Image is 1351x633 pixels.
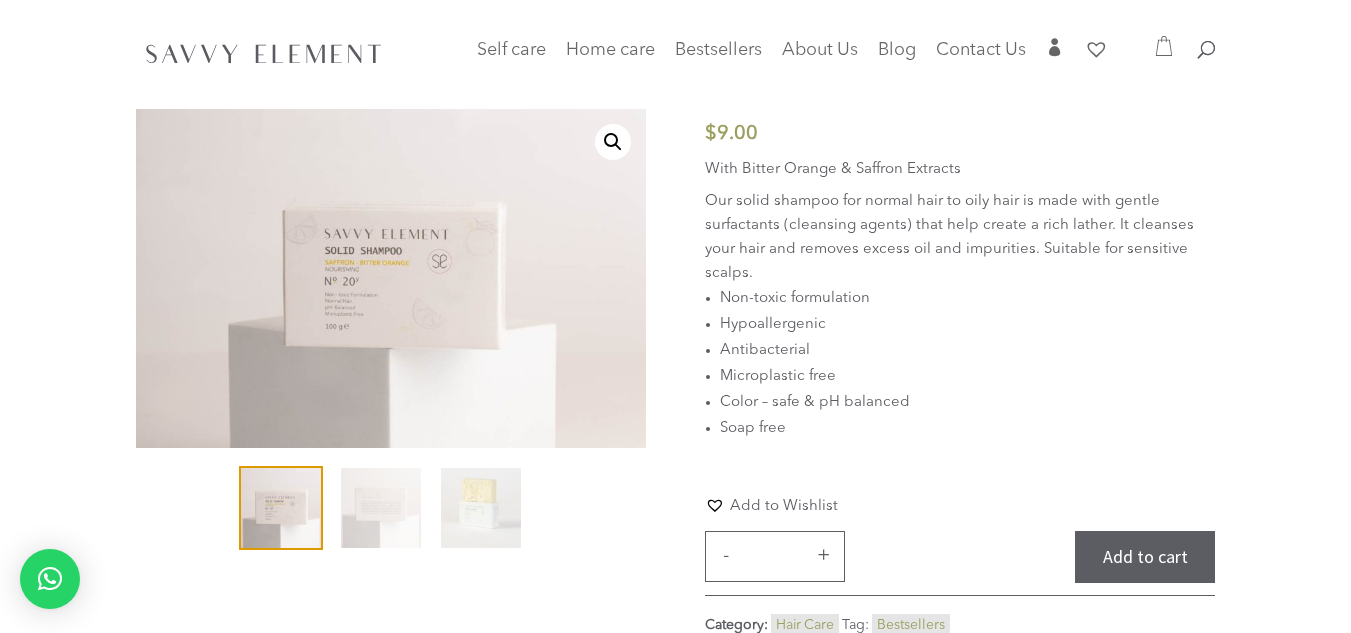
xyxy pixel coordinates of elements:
p: Our solid shampoo for normal hair to oily hair is m [705,190,1215,286]
li: Color – safe & pH balanced [720,390,1215,416]
span: Home care [566,41,655,59]
a: Bestsellers [675,43,762,71]
img: SavvyElement [140,37,388,69]
a: Bestsellers [877,618,945,632]
a: Hair Care [776,618,834,632]
button: Add to cart [1075,531,1215,584]
span: Self care [477,41,546,59]
li: Hypoallergenic [720,312,1215,338]
img: Solid Shampoo - Normal Hair - Image 2 [341,468,421,548]
a: Contact Us [936,43,1026,71]
li: Non-toxic formulation [720,286,1215,312]
a: Blog [878,43,916,71]
button: + [808,543,838,567]
img: Solid Shampoo for Normal Hair by Savvy Element [241,468,321,548]
a: Self care [477,43,546,83]
a: About Us [782,43,858,71]
span: $ [705,124,717,144]
a: Add to Wishlist [705,495,838,516]
a: View full-screen image gallery [595,124,631,160]
span: Tag: [842,618,869,632]
img: Solid Shampoo for Normal Hair by Savvy Element [136,109,646,449]
p: With Bitter Orange & Saffron Extracts [705,158,1215,190]
span: About Us [782,41,858,59]
span: Blog [878,41,916,59]
a:  [1046,38,1064,71]
li: Antibacterial [720,338,1215,364]
li: Soap free [720,416,1215,442]
span:  [1046,38,1064,56]
a: Home care [566,43,655,83]
li: Microplastic free [720,364,1215,390]
span: Bestsellers [675,41,762,59]
span: Add to Wishlist [730,499,838,514]
input: Product quantity [744,532,804,582]
span: Contact Us [936,41,1026,59]
bdi: 9.00 [705,124,758,144]
button: - [711,543,741,567]
span: Category: [705,618,768,632]
img: Solid Shampoo - Normal Hair - Image 3 [441,468,521,548]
